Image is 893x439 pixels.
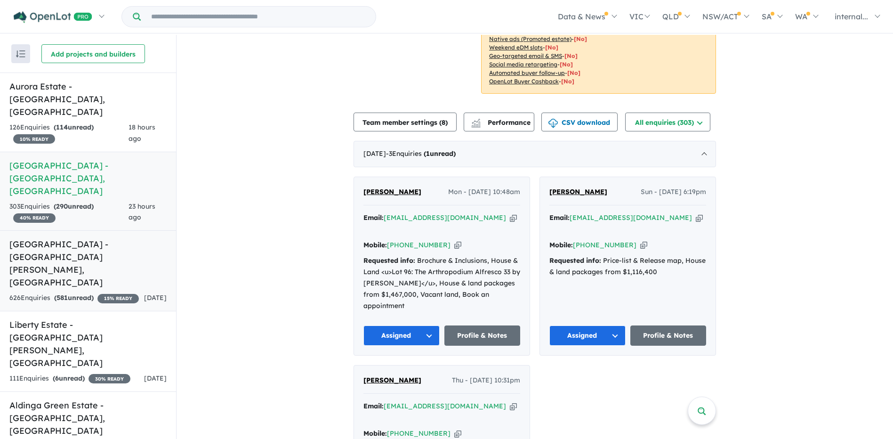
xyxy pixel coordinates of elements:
[424,149,456,158] strong: ( unread)
[363,325,440,346] button: Assigned
[561,78,574,85] span: [No]
[56,293,68,302] span: 581
[9,318,167,369] h5: Liberty Estate - [GEOGRAPHIC_DATA][PERSON_NAME] , [GEOGRAPHIC_DATA]
[363,187,421,198] a: [PERSON_NAME]
[54,123,94,131] strong: ( unread)
[14,11,92,23] img: Openlot PRO Logo White
[9,122,129,145] div: 126 Enquir ies
[53,374,85,382] strong: ( unread)
[41,44,145,63] button: Add projects and builders
[363,375,421,386] a: [PERSON_NAME]
[143,7,374,27] input: Try estate name, suburb, builder or developer
[545,44,558,51] span: [No]
[129,202,155,222] span: 23 hours ago
[9,201,129,224] div: 303 Enquir ies
[560,61,573,68] span: [No]
[363,429,387,438] strong: Mobile:
[13,134,55,144] span: 10 % READY
[16,50,25,57] img: sort.svg
[363,241,387,249] strong: Mobile:
[9,80,167,118] h5: Aurora Estate - [GEOGRAPHIC_DATA] , [GEOGRAPHIC_DATA]
[55,374,59,382] span: 6
[510,401,517,411] button: Copy
[549,325,626,346] button: Assigned
[54,202,94,211] strong: ( unread)
[9,399,167,437] h5: Aldinga Green Estate - [GEOGRAPHIC_DATA] , [GEOGRAPHIC_DATA]
[54,293,94,302] strong: ( unread)
[570,213,692,222] a: [EMAIL_ADDRESS][DOMAIN_NAME]
[641,187,706,198] span: Sun - [DATE] 6:19pm
[56,202,68,211] span: 290
[386,149,456,158] span: - 3 Enquir ies
[548,119,558,128] img: download icon
[363,255,520,311] div: Brochure & Inclusions, House & Land <u>Lot 96: The Arthropodium Alfresco 33 by [PERSON_NAME]</u>,...
[9,238,167,289] h5: [GEOGRAPHIC_DATA] - [GEOGRAPHIC_DATA][PERSON_NAME] , [GEOGRAPHIC_DATA]
[549,187,607,198] a: [PERSON_NAME]
[144,374,167,382] span: [DATE]
[473,118,531,127] span: Performance
[88,374,130,383] span: 30 % READY
[574,35,587,42] span: [No]
[549,256,601,265] strong: Requested info:
[442,118,445,127] span: 8
[549,213,570,222] strong: Email:
[444,325,521,346] a: Profile & Notes
[567,69,580,76] span: [No]
[9,373,130,384] div: 111 Enquir ies
[489,61,557,68] u: Social media retargeting
[363,213,384,222] strong: Email:
[472,119,480,124] img: line-chart.svg
[9,293,139,304] div: 626 Enquir ies
[129,123,155,143] span: 18 hours ago
[625,113,710,131] button: All enquiries (303)
[564,52,578,59] span: [No]
[549,241,573,249] strong: Mobile:
[354,113,457,131] button: Team member settings (8)
[471,122,481,128] img: bar-chart.svg
[489,69,565,76] u: Automated buyer follow-up
[454,429,461,439] button: Copy
[454,240,461,250] button: Copy
[384,213,506,222] a: [EMAIL_ADDRESS][DOMAIN_NAME]
[363,402,384,410] strong: Email:
[363,187,421,196] span: [PERSON_NAME]
[640,240,647,250] button: Copy
[363,256,415,265] strong: Requested info:
[510,213,517,223] button: Copy
[541,113,618,131] button: CSV download
[384,402,506,410] a: [EMAIL_ADDRESS][DOMAIN_NAME]
[696,213,703,223] button: Copy
[630,325,707,346] a: Profile & Notes
[426,149,430,158] span: 1
[573,241,636,249] a: [PHONE_NUMBER]
[448,187,520,198] span: Mon - [DATE] 10:48am
[9,159,167,197] h5: [GEOGRAPHIC_DATA] - [GEOGRAPHIC_DATA] , [GEOGRAPHIC_DATA]
[549,187,607,196] span: [PERSON_NAME]
[835,12,868,21] span: internal...
[387,241,451,249] a: [PHONE_NUMBER]
[464,113,534,131] button: Performance
[489,78,559,85] u: OpenLot Buyer Cashback
[489,35,571,42] u: Native ads (Promoted estate)
[13,213,56,223] span: 40 % READY
[363,376,421,384] span: [PERSON_NAME]
[97,294,139,303] span: 15 % READY
[489,44,543,51] u: Weekend eDM slots
[452,375,520,386] span: Thu - [DATE] 10:31pm
[354,141,716,167] div: [DATE]
[56,123,68,131] span: 114
[144,293,167,302] span: [DATE]
[549,255,706,278] div: Price-list & Release map, House & land packages from $1,116,400
[489,52,562,59] u: Geo-targeted email & SMS
[387,429,451,438] a: [PHONE_NUMBER]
